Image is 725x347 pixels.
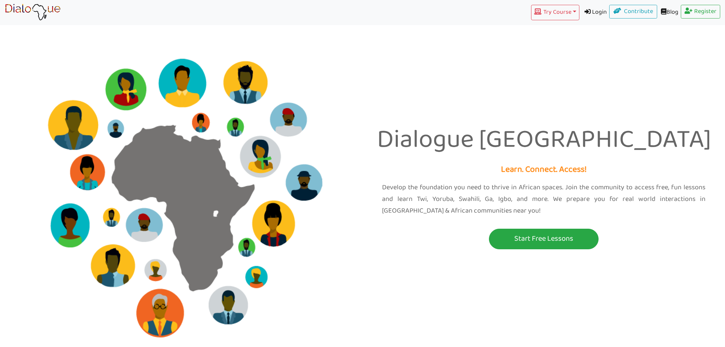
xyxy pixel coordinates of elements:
p: Start Free Lessons [491,232,597,245]
a: Contribute [609,5,657,19]
button: Try Course [531,5,579,20]
a: Register [681,5,721,19]
img: learn African language platform app [5,4,61,21]
a: Blog [657,5,681,20]
button: Start Free Lessons [489,229,599,249]
p: Develop the foundation you need to thrive in African spaces. Join the community to access free, f... [382,182,705,217]
p: Dialogue [GEOGRAPHIC_DATA] [368,119,720,163]
a: Login [579,5,610,20]
p: Learn. Connect. Access! [368,163,720,177]
a: Start Free Lessons [368,229,720,249]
